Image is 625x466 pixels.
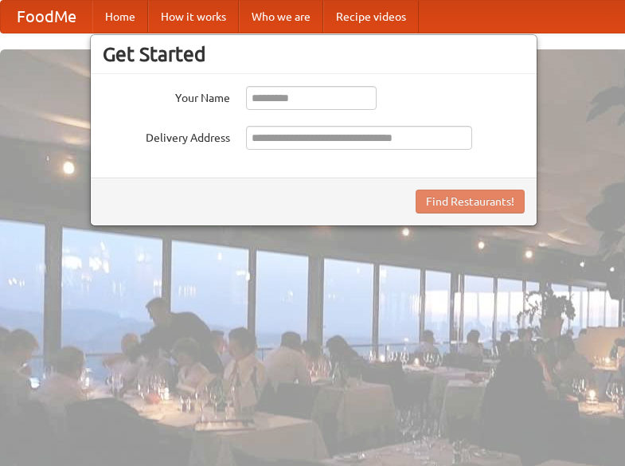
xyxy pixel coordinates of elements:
[1,1,92,33] a: FoodMe
[239,1,323,33] a: Who we are
[148,1,239,33] a: How it works
[323,1,419,33] a: Recipe videos
[416,190,525,213] button: Find Restaurants!
[92,1,148,33] a: Home
[103,42,525,66] h3: Get Started
[103,86,230,106] label: Your Name
[103,126,230,146] label: Delivery Address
